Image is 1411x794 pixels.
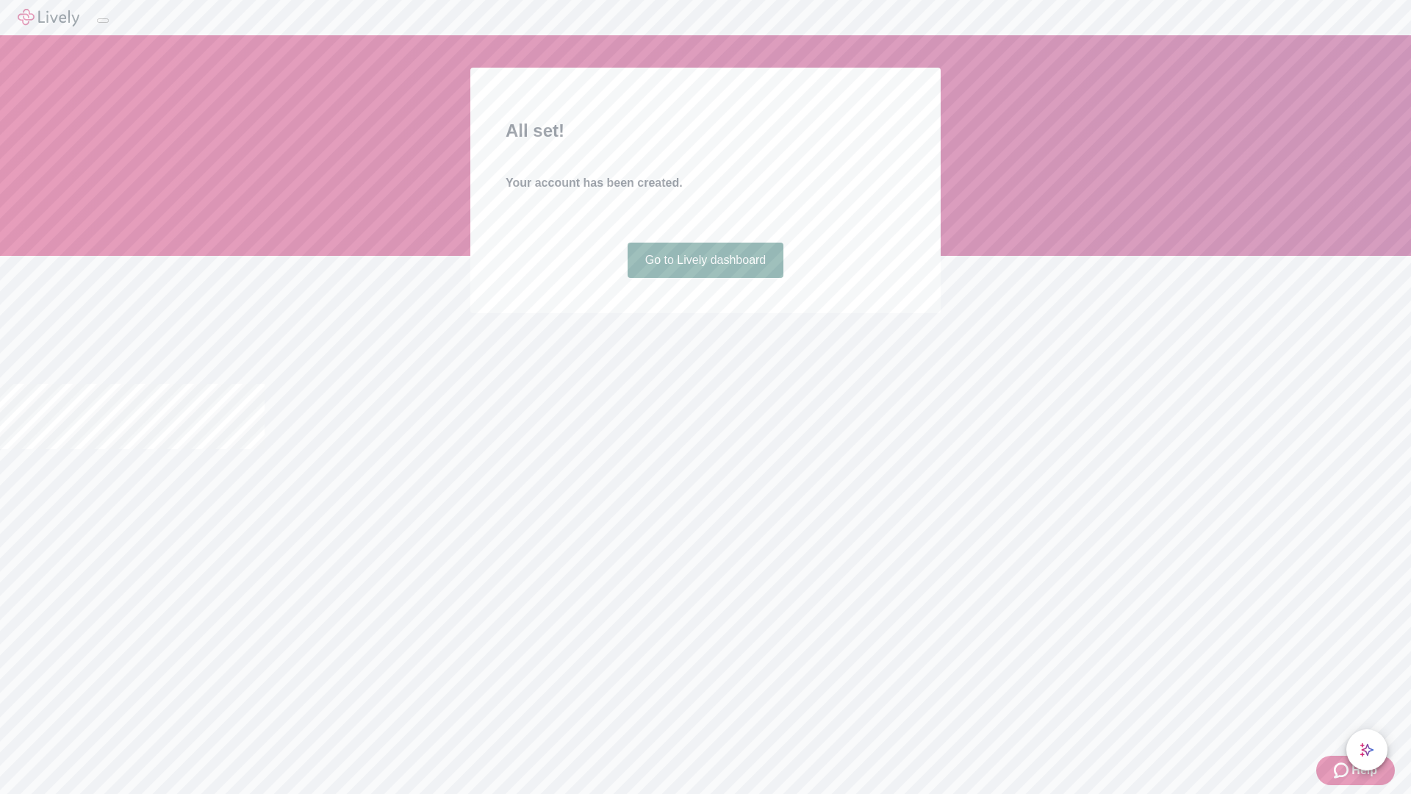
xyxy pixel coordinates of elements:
[506,174,905,192] h4: Your account has been created.
[1360,743,1374,757] svg: Lively AI Assistant
[1334,762,1351,779] svg: Zendesk support icon
[506,118,905,144] h2: All set!
[18,9,79,26] img: Lively
[1351,762,1377,779] span: Help
[1316,756,1395,785] button: Zendesk support iconHelp
[97,18,109,23] button: Log out
[628,243,784,278] a: Go to Lively dashboard
[1346,729,1387,770] button: chat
